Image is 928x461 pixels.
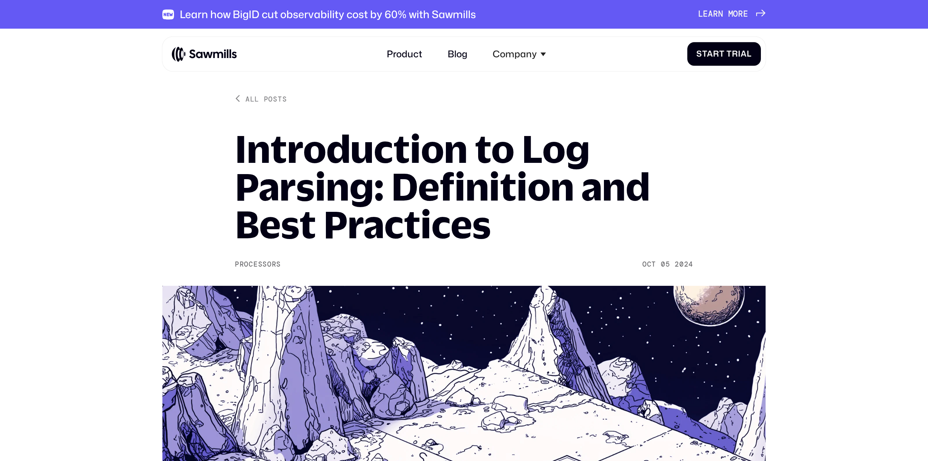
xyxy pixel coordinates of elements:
div: Oct [642,260,656,268]
a: Learn more [698,9,766,19]
h1: Introduction to Log Parsing: Definition and Best Practices [235,130,693,243]
div: Start Trial [696,49,751,59]
div: 05 [661,260,670,268]
a: Product [380,42,429,67]
div: 2024 [675,260,693,268]
a: Start Trial [687,42,761,66]
a: Blog [441,42,474,67]
a: All posts [235,94,287,103]
div: Learn more [698,9,748,19]
div: Processors [235,260,281,268]
div: Learn how BigID cut observability cost by 60% with Sawmills [180,8,476,21]
div: Company [493,49,537,60]
div: All posts [245,94,287,103]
